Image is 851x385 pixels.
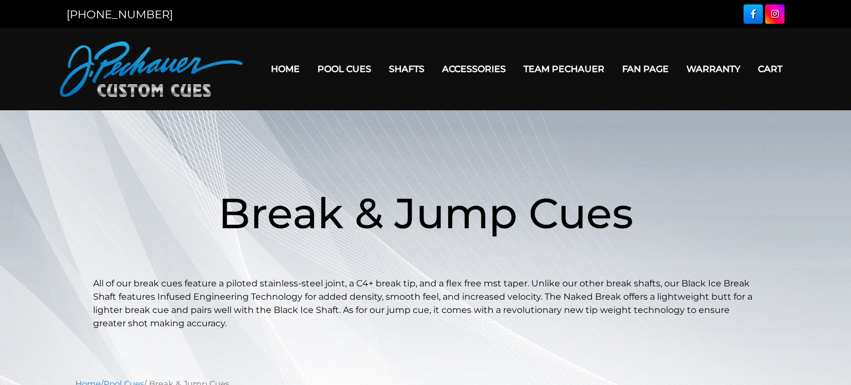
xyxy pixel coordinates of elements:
a: Accessories [433,55,515,83]
a: [PHONE_NUMBER] [66,8,173,21]
a: Home [262,55,309,83]
a: Cart [749,55,791,83]
a: Team Pechauer [515,55,613,83]
a: Fan Page [613,55,678,83]
p: All of our break cues feature a piloted stainless-steel joint, a C4+ break tip, and a flex free m... [93,277,758,330]
a: Warranty [678,55,749,83]
a: Pool Cues [309,55,380,83]
img: Pechauer Custom Cues [60,42,243,97]
a: Shafts [380,55,433,83]
span: Break & Jump Cues [218,187,633,239]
